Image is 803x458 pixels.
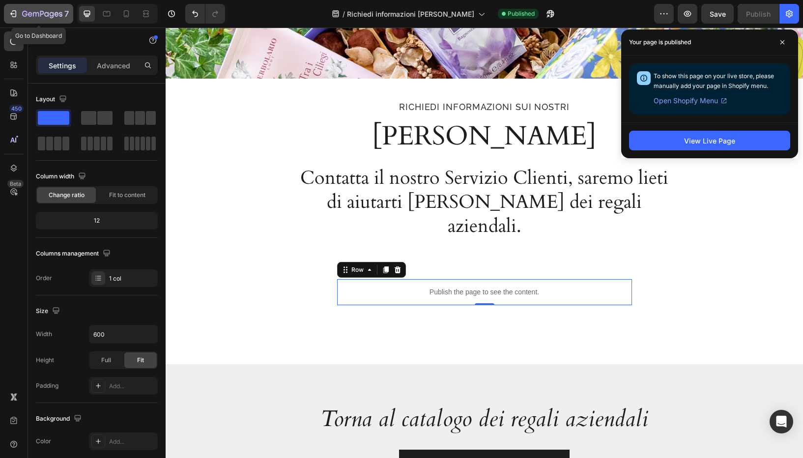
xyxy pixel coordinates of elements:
div: Undo/Redo [185,4,225,24]
p: Publish the page to see the content. [172,259,466,270]
div: Columns management [36,247,113,260]
div: Height [36,356,54,365]
span: Change ratio [49,191,85,200]
button: Save [701,4,734,24]
div: Column width [36,170,88,183]
div: Background [36,412,84,426]
span: Save [710,10,726,18]
span: Open Shopify Menu [654,95,718,107]
span: Fit [137,356,144,365]
p: Your page is published [629,37,691,47]
div: 450 [9,105,24,113]
div: 1 col [109,274,155,283]
div: Padding [36,381,58,390]
p: Row [48,35,131,47]
p: 7 [64,8,69,20]
div: Order [36,274,52,283]
p: Catalogo [PERSON_NAME] [253,428,385,444]
div: Size [36,305,62,318]
button: View Live Page [629,131,790,150]
span: Full [101,356,111,365]
div: View Live Page [684,136,735,146]
div: Width [36,330,52,339]
h2: Torna al catalogo dei regali aziendali [24,376,614,407]
div: Publish [746,9,771,19]
div: Beta [7,180,24,188]
span: / [343,9,345,19]
div: Row [184,238,200,247]
div: Open Intercom Messenger [770,410,793,433]
div: Color [36,437,51,446]
p: Settings [49,60,76,71]
input: Auto [89,325,157,343]
div: Layout [36,93,69,106]
button: Publish [738,4,779,24]
span: Fit to content [109,191,145,200]
span: To show this page on your live store, please manually add your page in Shopify menu. [654,72,774,89]
button: 7 [4,4,73,24]
div: Add... [109,382,155,391]
div: Add... [109,437,155,446]
p: Advanced [97,60,130,71]
a: Catalogo [PERSON_NAME] [233,422,404,450]
div: 12 [38,214,156,228]
span: Richiedi informazioni [PERSON_NAME] [347,9,474,19]
iframe: Design area [166,28,803,458]
span: Published [508,9,535,18]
